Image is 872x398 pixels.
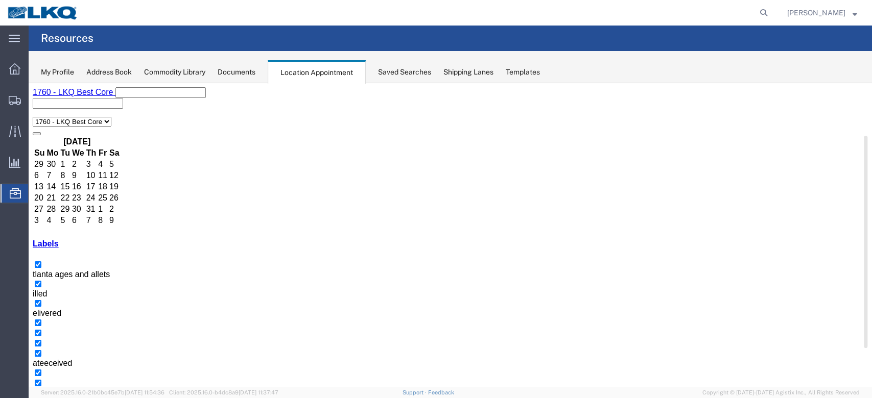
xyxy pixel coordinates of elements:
div: Shipping Lanes [443,67,493,78]
td: 11 [69,87,79,97]
td: 21 [17,110,30,120]
div: Templates [506,67,540,78]
td: 10 [57,87,68,97]
td: 29 [32,121,42,131]
div: Location Appointment [268,60,366,84]
span: [DATE] 11:37:47 [239,389,278,395]
td: 28 [17,121,30,131]
button: [PERSON_NAME] [787,7,858,19]
a: Support [403,389,428,395]
td: 23 [43,110,56,120]
td: 18 [69,98,79,109]
h4: Resources [41,26,93,51]
iframe: FS Legacy Container [29,83,872,387]
td: 12 [80,87,91,97]
td: 30 [43,121,56,131]
td: 9 [43,87,56,97]
td: 2 [80,121,91,131]
td: 31 [57,121,68,131]
td: 3 [5,132,16,142]
a: Feedback [428,389,454,395]
td: 4 [17,132,30,142]
td: 25 [69,110,79,120]
td: 6 [43,132,56,142]
td: 24 [57,110,68,120]
a: Labels [4,156,30,165]
span: tlanta ages and allets [4,187,81,195]
div: Address Book [86,67,132,78]
div: Documents [218,67,255,78]
td: 9 [80,132,91,142]
span: Server: 2025.16.0-21b0bc45e7b [41,389,164,395]
span: elivered [4,226,33,234]
span: ateeceived [4,276,43,284]
td: 15 [32,98,42,109]
img: logo [7,5,79,20]
span: Copyright © [DATE]-[DATE] Agistix Inc., All Rights Reserved [702,388,860,397]
div: My Profile [41,67,74,78]
td: 13 [5,98,16,109]
div: Commodity Library [144,67,205,78]
span: illed [4,206,18,215]
input: tlanta ages and allets [6,178,13,185]
td: 20 [5,110,16,120]
input: illed [6,197,13,204]
td: 19 [80,98,91,109]
td: 5 [32,132,42,142]
span: Client: 2025.16.0-b4dc8a9 [169,389,278,395]
input: ateeceived [6,267,13,273]
td: 26 [80,110,91,120]
div: Saved Searches [378,67,431,78]
td: 7 [57,132,68,142]
td: 17 [57,98,68,109]
td: 8 [32,87,42,97]
td: 16 [43,98,56,109]
td: 8 [69,132,79,142]
span: Christopher Sanchez [787,7,845,18]
td: 27 [5,121,16,131]
span: [DATE] 11:54:36 [125,389,164,395]
td: 14 [17,98,30,109]
td: 1 [69,121,79,131]
td: 22 [32,110,42,120]
input: elivered [6,217,13,223]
